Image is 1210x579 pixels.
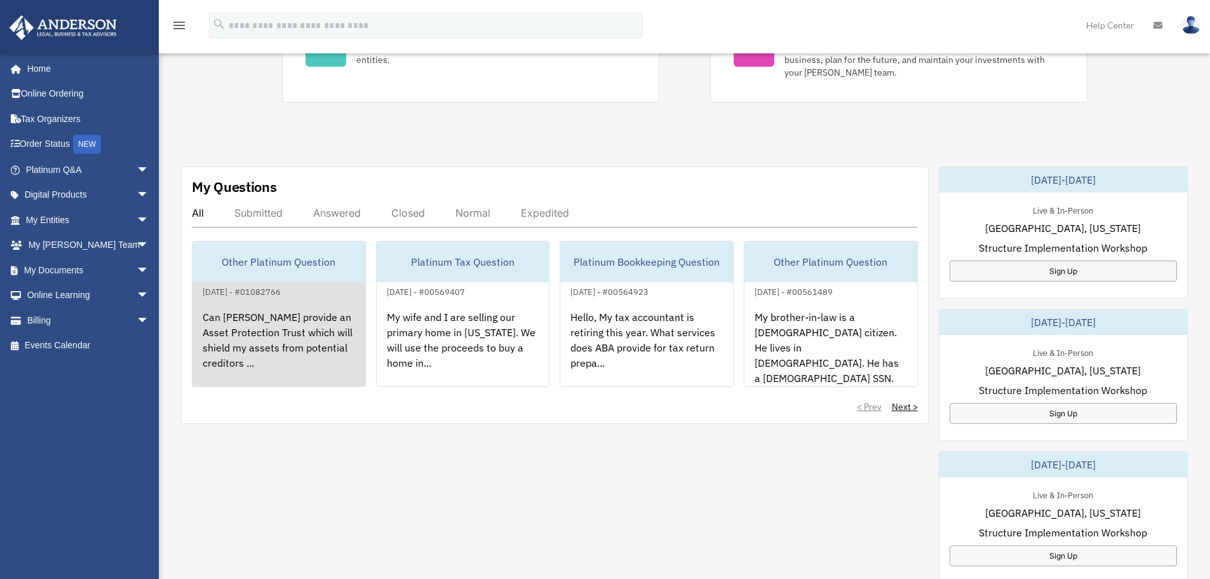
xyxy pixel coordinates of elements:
span: [GEOGRAPHIC_DATA], [US_STATE] [985,221,1141,236]
div: Other Platinum Question [744,242,917,282]
a: My Entitiesarrow_drop_down [9,207,168,233]
a: Tax Organizers [9,106,168,132]
div: Expedited [521,207,569,219]
a: My [PERSON_NAME] Teamarrow_drop_down [9,233,168,258]
span: [GEOGRAPHIC_DATA], [US_STATE] [985,505,1141,521]
a: Platinum Tax Question[DATE] - #00569407My wife and I are selling our primary home in [US_STATE]. ... [376,241,550,387]
a: Online Ordering [9,81,168,107]
span: Structure Implementation Workshop [979,240,1147,255]
div: My Questions [192,177,277,196]
a: Platinum Q&Aarrow_drop_down [9,157,168,182]
img: User Pic [1181,16,1200,34]
a: Digital Productsarrow_drop_down [9,182,168,208]
div: Submitted [234,207,283,219]
div: Normal [455,207,490,219]
i: search [212,17,226,31]
span: arrow_drop_down [137,308,162,334]
span: arrow_drop_down [137,207,162,233]
a: Other Platinum Question[DATE] - #00561489My brother-in-law is a [DEMOGRAPHIC_DATA] citizen. He li... [744,241,918,387]
span: arrow_drop_down [137,283,162,309]
div: [DATE]-[DATE] [939,452,1187,477]
div: Hello, My tax accountant is retiring this year. What services does ABA provide for tax return pre... [560,299,733,398]
span: arrow_drop_down [137,182,162,208]
a: Billingarrow_drop_down [9,308,168,333]
div: Can [PERSON_NAME] provide an Asset Protection Trust which will shield my assets from potential cr... [192,299,365,398]
div: [DATE] - #00564923 [560,284,659,297]
i: menu [171,18,187,33]
span: [GEOGRAPHIC_DATA], [US_STATE] [985,363,1141,378]
a: menu [171,22,187,33]
div: [DATE]-[DATE] [939,310,1187,335]
div: [DATE] - #01082766 [192,284,291,297]
a: Sign Up [950,403,1177,424]
img: Anderson Advisors Platinum Portal [6,15,121,40]
a: My Documentsarrow_drop_down [9,257,168,283]
a: Sign Up [950,545,1177,566]
div: Platinum Bookkeeping Question [560,242,733,282]
span: arrow_drop_down [137,257,162,283]
div: Closed [391,207,425,219]
div: Platinum Tax Question [377,242,549,282]
span: arrow_drop_down [137,233,162,259]
div: My wife and I are selling our primary home in [US_STATE]. We will use the proceeds to buy a home ... [377,299,549,398]
a: Home [9,56,162,81]
div: Answered [313,207,361,219]
div: NEW [73,135,101,154]
div: [DATE] - #00569407 [377,284,475,297]
div: Live & In-Person [1023,203,1103,216]
span: Structure Implementation Workshop [979,525,1147,540]
a: Order StatusNEW [9,132,168,158]
span: Structure Implementation Workshop [979,383,1147,398]
div: Other Platinum Question [192,242,365,282]
div: Live & In-Person [1023,487,1103,501]
a: Next > [892,400,918,413]
a: Platinum Bookkeeping Question[DATE] - #00564923Hello, My tax accountant is retiring this year. Wh... [560,241,734,387]
a: Sign Up [950,261,1177,282]
span: arrow_drop_down [137,157,162,183]
a: Events Calendar [9,333,168,358]
div: My brother-in-law is a [DEMOGRAPHIC_DATA] citizen. He lives in [DEMOGRAPHIC_DATA]. He has a [DEMO... [744,299,917,398]
div: [DATE] - #00561489 [744,284,843,297]
div: [DATE]-[DATE] [939,167,1187,193]
div: Live & In-Person [1023,345,1103,358]
a: Online Learningarrow_drop_down [9,283,168,308]
div: All [192,207,204,219]
a: Other Platinum Question[DATE] - #01082766Can [PERSON_NAME] provide an Asset Protection Trust whic... [192,241,366,387]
